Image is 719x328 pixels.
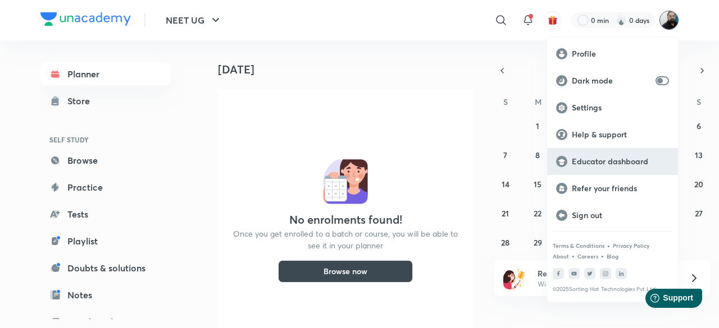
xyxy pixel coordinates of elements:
p: Dark mode [572,76,651,86]
a: Educator dashboard [547,148,678,175]
iframe: Help widget launcher [619,284,707,316]
a: Careers [577,253,598,260]
a: About [553,253,569,260]
div: • [571,251,575,261]
a: Settings [547,94,678,121]
a: Refer your friends [547,175,678,202]
div: • [600,251,604,261]
p: Sign out [572,210,669,220]
a: Blog [607,253,618,260]
p: Settings [572,103,669,113]
a: Profile [547,40,678,67]
div: • [607,241,611,251]
a: Help & support [547,121,678,148]
p: © 2025 Sorting Hat Technologies Pvt Ltd [553,286,672,293]
p: Educator dashboard [572,156,669,167]
a: Privacy Policy [613,242,649,249]
p: Refer your friends [572,183,669,193]
p: Profile [572,49,669,59]
a: Terms & Conditions [553,242,604,249]
p: Help & support [572,130,669,140]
